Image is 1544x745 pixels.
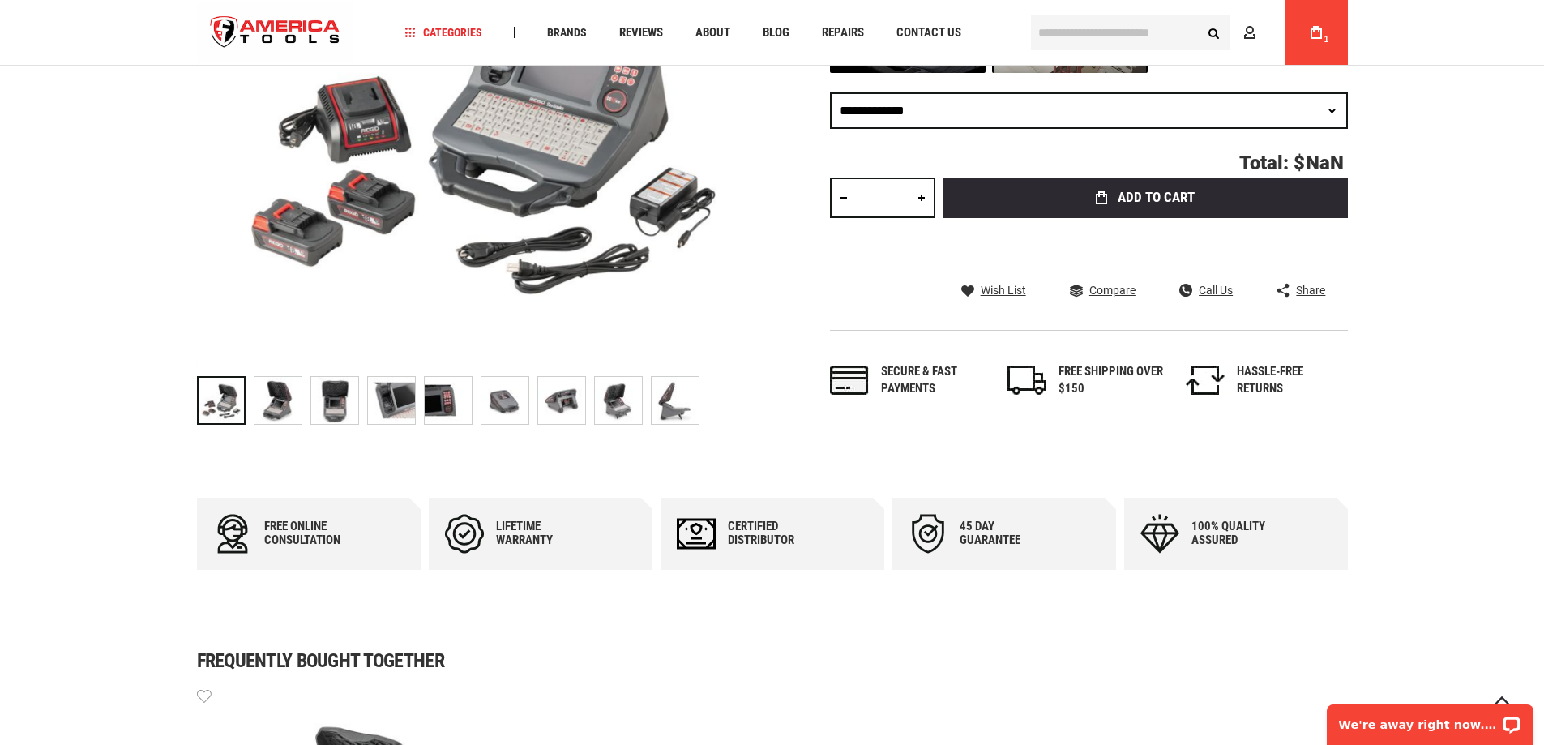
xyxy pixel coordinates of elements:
a: Compare [1070,283,1136,298]
span: Reviews [619,27,663,39]
a: store logo [197,2,354,63]
div: RIDGID 69038 RIDGID® SEESNAKE® CS65XR MONITOR KIT WITH 2 BATT/CHGR [197,368,254,433]
div: RIDGID 69038 RIDGID® SEESNAKE® CS65XR MONITOR KIT WITH 2 BATT/CHGR [537,368,594,433]
div: RIDGID 69038 RIDGID® SEESNAKE® CS65XR MONITOR KIT WITH 2 BATT/CHGR [481,368,537,433]
div: HASSLE-FREE RETURNS [1237,363,1342,398]
img: America Tools [197,2,354,63]
img: RIDGID 69038 RIDGID® SEESNAKE® CS65XR MONITOR KIT WITH 2 BATT/CHGR [368,377,415,424]
span: Compare [1089,285,1136,296]
img: payments [830,366,869,395]
span: Total: $ [1239,152,1305,174]
img: RIDGID 69038 RIDGID® SEESNAKE® CS65XR MONITOR KIT WITH 2 BATT/CHGR [595,377,642,424]
span: Add to Cart [1118,191,1195,204]
div: 100% quality assured [1191,520,1289,547]
a: Categories [397,22,490,44]
a: Repairs [815,22,871,44]
span: Share [1296,285,1325,296]
div: RIDGID 69038 RIDGID® SEESNAKE® CS65XR MONITOR KIT WITH 2 BATT/CHGR [310,368,367,433]
h1: Frequently bought together [197,651,1348,670]
span: 1 [1324,35,1329,44]
a: Wish List [961,283,1026,298]
img: RIDGID 69038 RIDGID® SEESNAKE® CS65XR MONITOR KIT WITH 2 BATT/CHGR [652,377,699,424]
div: Secure & fast payments [881,363,986,398]
span: About [695,27,730,39]
span: Brands [547,27,587,38]
iframe: Secure express checkout frame [940,223,1351,270]
a: Contact Us [889,22,969,44]
div: Certified Distributor [728,520,825,547]
button: Search [1199,17,1230,48]
span: NaN [1306,152,1344,174]
a: About [688,22,738,44]
a: Brands [540,22,594,44]
div: 45 day Guarantee [960,520,1057,547]
img: RIDGID 69038 RIDGID® SEESNAKE® CS65XR MONITOR KIT WITH 2 BATT/CHGR [311,377,358,424]
a: Reviews [612,22,670,44]
div: RIDGID 69038 RIDGID® SEESNAKE® CS65XR MONITOR KIT WITH 2 BATT/CHGR [651,368,699,433]
img: RIDGID 69038 RIDGID® SEESNAKE® CS65XR MONITOR KIT WITH 2 BATT/CHGR [425,377,472,424]
div: Free online consultation [264,520,361,547]
span: Blog [763,27,789,39]
div: RIDGID 69038 RIDGID® SEESNAKE® CS65XR MONITOR KIT WITH 2 BATT/CHGR [254,368,310,433]
a: Blog [755,22,797,44]
span: Repairs [822,27,864,39]
img: shipping [1007,366,1046,395]
span: Categories [404,27,482,38]
div: RIDGID 69038 RIDGID® SEESNAKE® CS65XR MONITOR KIT WITH 2 BATT/CHGR [367,368,424,433]
img: RIDGID 69038 RIDGID® SEESNAKE® CS65XR MONITOR KIT WITH 2 BATT/CHGR [254,377,302,424]
iframe: LiveChat chat widget [1316,694,1544,745]
span: Wish List [981,285,1026,296]
span: Contact Us [896,27,961,39]
img: RIDGID 69038 RIDGID® SEESNAKE® CS65XR MONITOR KIT WITH 2 BATT/CHGR [538,377,585,424]
span: Call Us [1199,285,1233,296]
div: RIDGID 69038 RIDGID® SEESNAKE® CS65XR MONITOR KIT WITH 2 BATT/CHGR [424,368,481,433]
div: RIDGID 69038 RIDGID® SEESNAKE® CS65XR MONITOR KIT WITH 2 BATT/CHGR [594,368,651,433]
a: Call Us [1179,283,1233,298]
div: Lifetime warranty [496,520,593,547]
div: FREE SHIPPING OVER $150 [1059,363,1164,398]
button: Add to Cart [943,178,1348,218]
img: RIDGID 69038 RIDGID® SEESNAKE® CS65XR MONITOR KIT WITH 2 BATT/CHGR [481,377,528,424]
img: returns [1186,366,1225,395]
